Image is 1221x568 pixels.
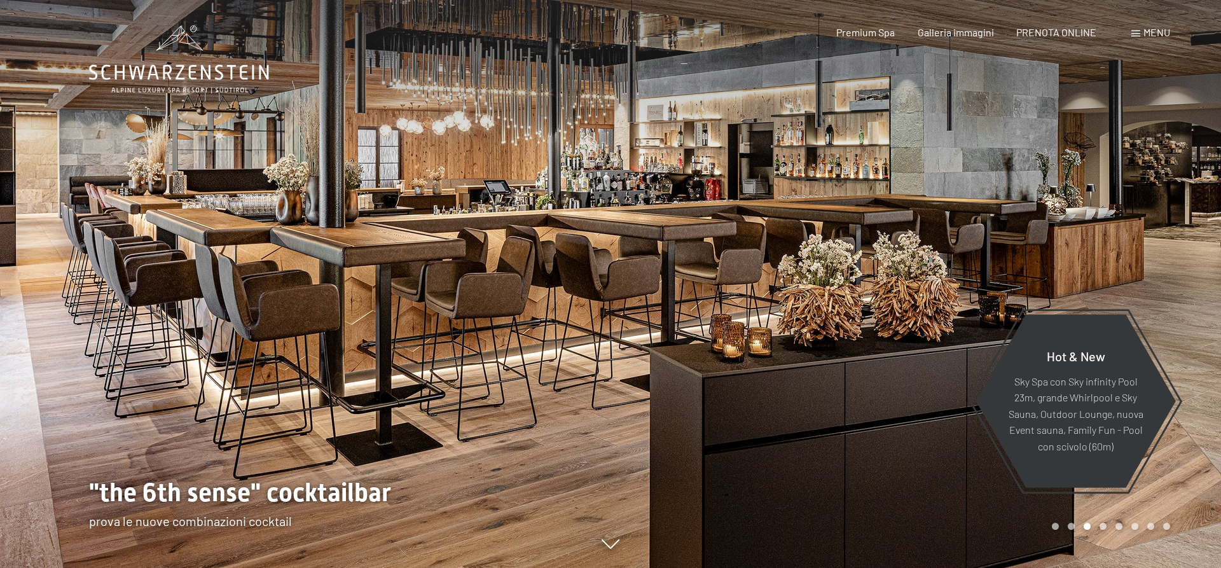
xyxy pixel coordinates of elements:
[1147,523,1154,530] div: Carousel Page 7
[975,314,1176,488] a: Hot & New Sky Spa con Sky infinity Pool 23m, grande Whirlpool e Sky Sauna, Outdoor Lounge, nuova ...
[1016,26,1096,38] a: PRENOTA ONLINE
[1131,523,1138,530] div: Carousel Page 6
[1047,523,1170,530] div: Carousel Pagination
[1007,373,1145,454] p: Sky Spa con Sky infinity Pool 23m, grande Whirlpool e Sky Sauna, Outdoor Lounge, nuova Event saun...
[1052,523,1059,530] div: Carousel Page 1
[1115,523,1122,530] div: Carousel Page 5
[1068,523,1075,530] div: Carousel Page 2
[918,26,994,38] a: Galleria immagini
[1100,523,1107,530] div: Carousel Page 4
[1047,348,1105,363] span: Hot & New
[1163,523,1170,530] div: Carousel Page 8
[1084,523,1091,530] div: Carousel Page 3 (Current Slide)
[1143,26,1170,38] span: Menu
[836,26,895,38] a: Premium Spa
